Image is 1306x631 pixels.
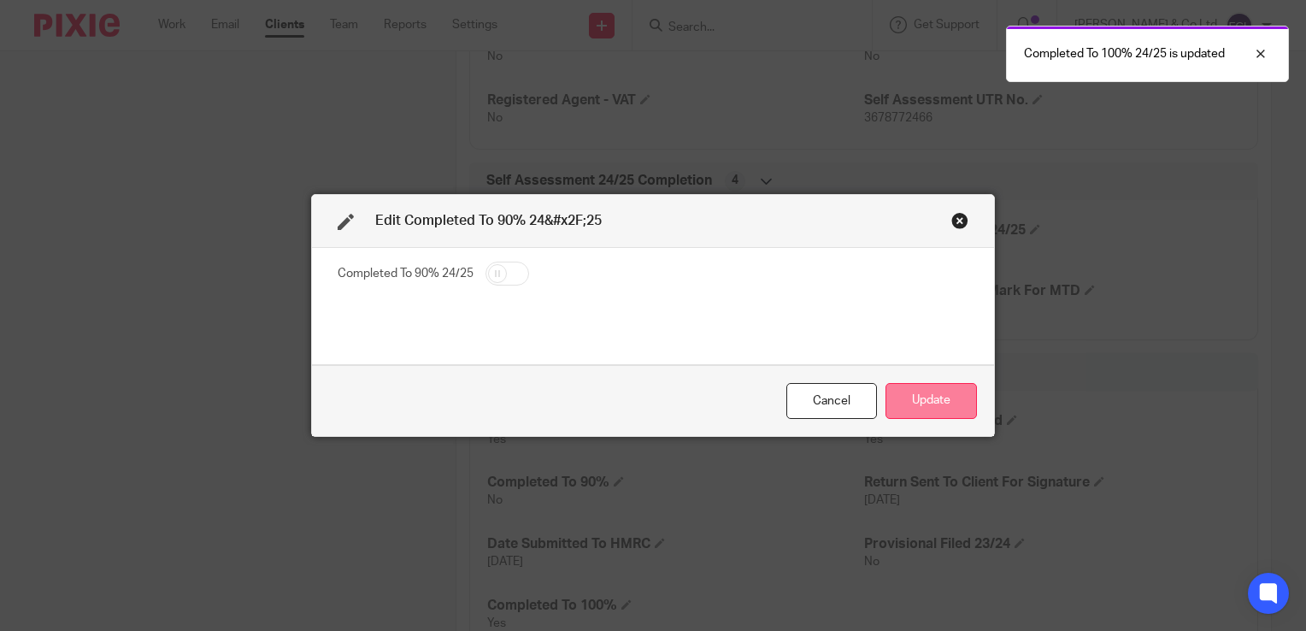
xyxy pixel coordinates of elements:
label: Completed To 90% 24/25 [338,265,474,282]
div: Close this dialog window [951,212,968,229]
p: Completed To 100% 24/25 is updated [1024,45,1225,62]
div: Close this dialog window [786,383,877,420]
button: Update [885,383,977,420]
span: Edit Completed To 90% 24&#x2F;25 [375,214,602,227]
